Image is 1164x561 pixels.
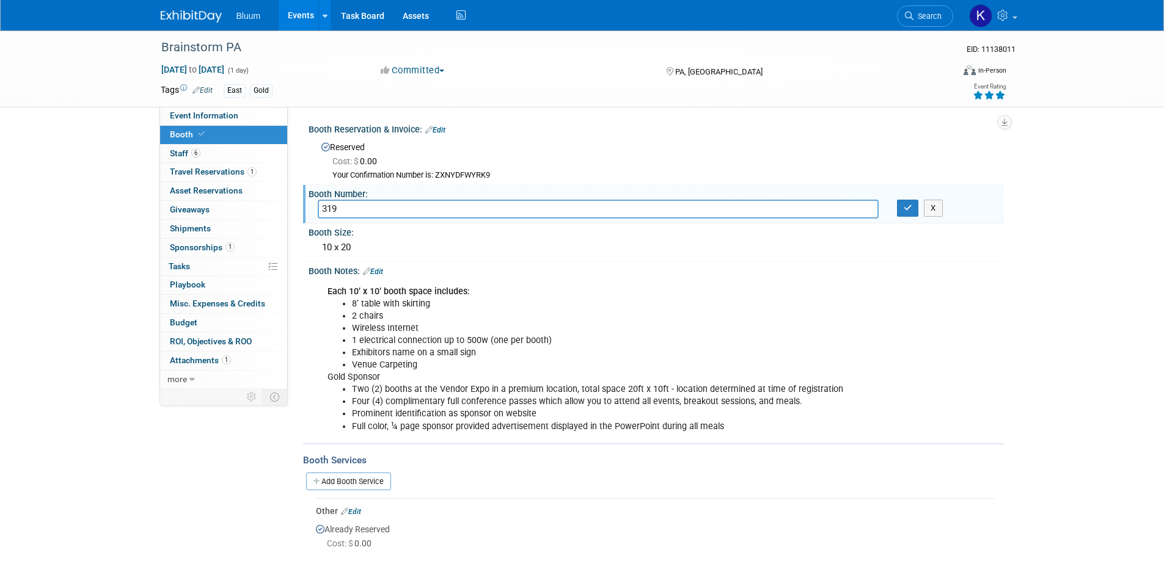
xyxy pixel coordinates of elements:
div: Booth Size: [309,223,1004,239]
span: Staff [170,148,200,158]
span: ROI, Objectives & ROO [170,336,252,346]
a: Edit [341,507,361,516]
span: Giveaways [170,204,210,214]
button: X [924,200,943,217]
span: Booth [170,129,207,139]
img: Format-Inperson.png [964,65,976,75]
span: 1 [247,167,257,176]
span: Playbook [170,280,205,289]
span: 1 [222,355,231,364]
div: Event Format [881,63,1007,82]
td: Toggle Event Tabs [262,389,287,405]
a: Edit [192,86,213,95]
a: Sponsorships1 [160,239,287,257]
span: 0.00 [327,538,376,548]
span: Budget [170,317,197,327]
a: Event Information [160,107,287,125]
a: Playbook [160,276,287,294]
li: 8’ table with skirting [352,298,862,310]
div: Booth Number: [309,185,1004,200]
a: Misc. Expenses & Credits [160,295,287,313]
span: 1 [225,242,235,252]
li: Wireless Internet [352,322,862,335]
span: Event ID: 11138011 [967,45,1016,54]
div: Brainstorm PA [157,37,935,59]
a: Search [897,5,953,27]
li: 1 electrical connection up to 500w (one per booth) [352,335,862,347]
span: Shipments [170,223,211,233]
td: Tags [161,84,213,98]
span: Tasks [169,261,190,271]
span: 0.00 [332,156,382,166]
span: Cost: $ [332,156,360,166]
a: Edit [425,126,445,134]
li: Exhibitors name on a small sign [352,347,862,359]
a: Shipments [160,220,287,238]
div: East [224,84,246,97]
a: Travel Reservations1 [160,163,287,181]
span: Asset Reservations [170,186,243,195]
span: to [187,65,199,74]
span: [DATE] [DATE] [161,64,225,75]
span: Search [913,12,942,21]
i: Booth reservation complete [199,131,205,137]
a: more [160,371,287,389]
a: Attachments1 [160,352,287,370]
a: ROI, Objectives & ROO [160,333,287,351]
span: Misc. Expenses & Credits [170,299,265,308]
div: Gold [250,84,273,97]
button: Committed [376,64,449,77]
li: Four (4) complimentary full conference passes which allow you to attend all events, breakout sess... [352,396,862,408]
span: Attachments [170,355,231,365]
span: more [167,374,187,384]
a: Asset Reservations [160,182,287,200]
div: In-Person [978,66,1006,75]
div: Gold Sponsor [319,280,869,439]
div: Reserved [318,138,995,181]
a: Giveaways [160,201,287,219]
span: Sponsorships [170,242,235,252]
img: Kellie Noller [969,4,992,27]
a: Add Booth Service [306,472,391,490]
span: Bluum [236,11,261,21]
td: Personalize Event Tab Strip [241,389,263,405]
span: (1 day) [227,67,249,74]
div: Booth Notes: [309,262,1004,278]
a: Booth [160,126,287,144]
a: Budget [160,314,287,332]
div: Other [316,505,995,517]
li: Venue Carpeting [352,359,862,371]
span: 6 [191,148,200,157]
li: Full color, ¼ page sponsor provided advertisement displayed in the PowerPoint during all meals [352,421,862,433]
li: Two (2) booths at the Vendor Expo in a premium location, total space 20ft x 10ft - location deter... [352,383,862,396]
img: ExhibitDay [161,10,222,23]
li: Prominent identification as sponsor on website [352,408,862,420]
a: Tasks [160,258,287,276]
div: Booth Reservation & Invoice: [309,120,1004,136]
div: Event Rating [973,84,1006,90]
a: Staff6 [160,145,287,163]
span: PA, [GEOGRAPHIC_DATA] [675,67,763,76]
div: Booth Services [303,454,1004,467]
div: 10 x 20 [318,238,995,257]
span: Travel Reservations [170,167,257,176]
li: 2 chairs [352,310,862,322]
div: Your Confirmation Number is: ZXNYDFWYRK9 [332,170,995,181]
span: Cost: $ [327,538,354,548]
b: Each 10’ x 10’ booth space includes: [328,286,470,297]
span: Event Information [170,110,238,120]
a: Edit [363,267,383,276]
